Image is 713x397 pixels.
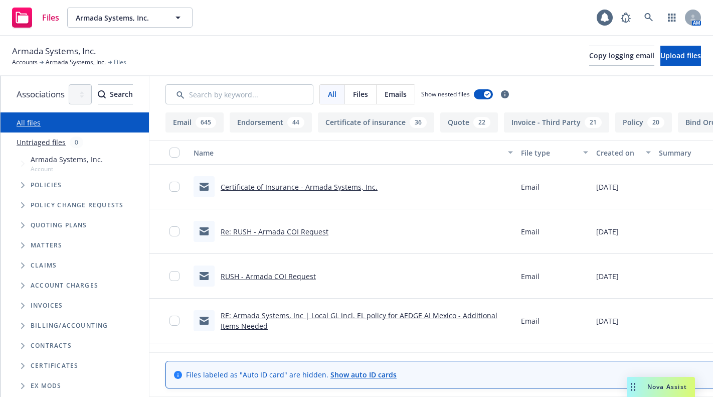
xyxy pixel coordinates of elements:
[8,4,63,32] a: Files
[165,84,313,104] input: Search by keyword...
[31,222,87,228] span: Quoting plans
[31,283,98,289] span: Account charges
[521,182,540,192] span: Email
[221,272,316,281] a: RUSH - Armada COI Request
[596,148,640,158] div: Created on
[440,112,498,133] button: Quote
[165,112,224,133] button: Email
[596,316,619,326] span: [DATE]
[221,311,497,331] a: RE: Armada Systems, Inc | Local GL incl. EL policy for AEDGE AI Mexico - Additional Items Needed
[76,13,162,23] span: Armada Systems, Inc.
[31,242,62,248] span: Matters
[221,182,378,192] a: Certificate of Insurance - Armada Systems, Inc.
[647,117,664,128] div: 20
[328,89,336,99] span: All
[589,51,654,60] span: Copy logging email
[616,8,636,28] a: Report a Bug
[31,363,78,369] span: Certificates
[1,152,149,316] div: Tree Example
[67,8,193,28] button: Armada Systems, Inc.
[31,262,57,269] span: Claims
[17,118,41,127] a: All files
[585,117,602,128] div: 21
[169,182,180,192] input: Toggle Row Selected
[639,8,659,28] a: Search
[190,141,517,165] button: Name
[615,112,672,133] button: Policy
[662,8,682,28] a: Switch app
[98,84,133,104] button: SearchSearch
[421,90,470,98] span: Show nested files
[287,117,304,128] div: 44
[12,45,96,58] span: Armada Systems, Inc.
[70,137,83,148] div: 0
[627,377,639,397] div: Drag to move
[410,117,427,128] div: 36
[169,316,180,326] input: Toggle Row Selected
[98,85,133,104] div: Search
[98,90,106,98] svg: Search
[31,154,103,165] span: Armada Systems, Inc.
[517,141,592,165] button: File type
[596,271,619,282] span: [DATE]
[504,112,609,133] button: Invoice - Third Party
[385,89,407,99] span: Emails
[521,316,540,326] span: Email
[31,343,72,349] span: Contracts
[521,271,540,282] span: Email
[17,88,65,101] span: Associations
[31,165,103,173] span: Account
[186,369,397,380] span: Files labeled as "Auto ID card" are hidden.
[521,148,577,158] div: File type
[194,148,502,158] div: Name
[12,58,38,67] a: Accounts
[592,141,655,165] button: Created on
[169,271,180,281] input: Toggle Row Selected
[521,226,540,237] span: Email
[660,51,701,60] span: Upload files
[169,226,180,236] input: Toggle Row Selected
[31,303,63,309] span: Invoices
[31,323,108,329] span: Billing/Accounting
[114,58,126,67] span: Files
[46,58,106,67] a: Armada Systems, Inc.
[353,89,368,99] span: Files
[230,112,312,133] button: Endorsement
[473,117,490,128] div: 22
[221,227,328,236] a: Re: RUSH - Armada COI Request
[31,383,61,389] span: Ex Mods
[31,202,123,208] span: Policy change requests
[330,370,397,379] a: Show auto ID cards
[647,382,687,391] span: Nova Assist
[31,182,62,188] span: Policies
[318,112,434,133] button: Certificate of insurance
[596,226,619,237] span: [DATE]
[660,46,701,66] button: Upload files
[169,148,180,158] input: Select all
[627,377,695,397] button: Nova Assist
[42,14,59,22] span: Files
[589,46,654,66] button: Copy logging email
[196,117,216,128] div: 645
[17,137,66,148] a: Untriaged files
[596,182,619,192] span: [DATE]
